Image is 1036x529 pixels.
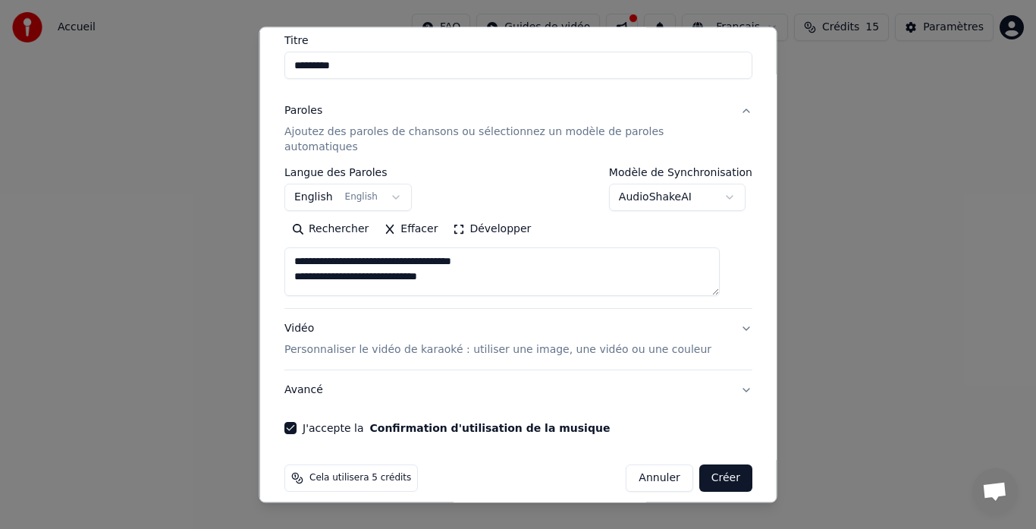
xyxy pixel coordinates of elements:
button: Annuler [626,465,692,493]
button: J'accepte la [369,424,610,434]
div: Vidéo [284,322,711,358]
button: Effacer [376,218,445,242]
label: Modèle de Synchronisation [608,168,752,178]
label: Langue des Paroles [284,168,412,178]
button: Avancé [284,371,752,411]
div: ParolesAjoutez des paroles de chansons ou sélectionnez un modèle de paroles automatiques [284,168,752,309]
button: Créer [699,465,752,493]
p: Personnaliser le vidéo de karaoké : utiliser une image, une vidéo ou une couleur [284,343,711,358]
span: Cela utilisera 5 crédits [309,473,411,485]
button: Rechercher [284,218,376,242]
button: VidéoPersonnaliser le vidéo de karaoké : utiliser une image, une vidéo ou une couleur [284,310,752,370]
label: Titre [284,36,752,46]
div: Paroles [284,104,322,119]
p: Ajoutez des paroles de chansons ou sélectionnez un modèle de paroles automatiques [284,125,728,156]
label: J'accepte la [303,424,610,434]
button: ParolesAjoutez des paroles de chansons ou sélectionnez un modèle de paroles automatiques [284,92,752,168]
button: Développer [445,218,538,242]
